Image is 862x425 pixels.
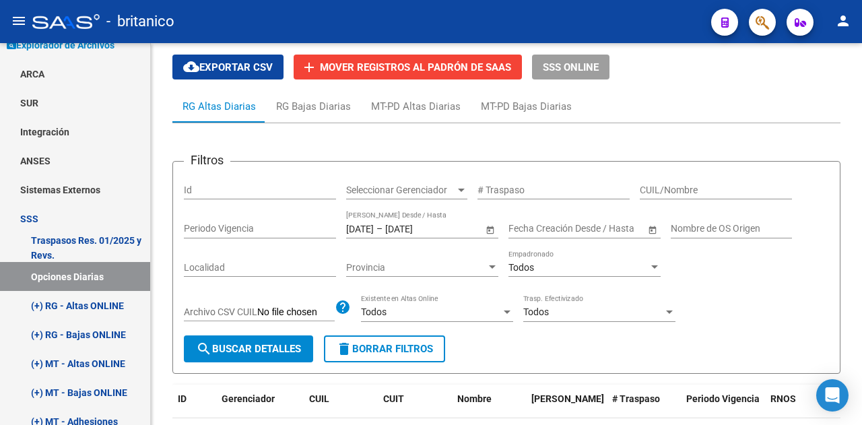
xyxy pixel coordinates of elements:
[7,38,114,53] span: Explorador de Archivos
[335,299,351,315] mat-icon: help
[361,306,387,317] span: Todos
[569,223,635,234] input: Fecha fin
[816,379,849,412] div: Open Intercom Messenger
[612,393,660,404] span: # Traspaso
[309,393,329,404] span: CUIL
[385,223,451,234] input: Fecha fin
[301,59,317,75] mat-icon: add
[346,223,374,234] input: Fecha inicio
[531,393,604,404] span: [PERSON_NAME]
[532,55,609,79] button: SSS ONLINE
[11,13,27,29] mat-icon: menu
[346,262,486,273] span: Provincia
[481,99,572,114] div: MT-PD Bajas Diarias
[324,335,445,362] button: Borrar Filtros
[196,341,212,357] mat-icon: search
[184,335,313,362] button: Buscar Detalles
[543,61,599,73] span: SSS ONLINE
[508,262,534,273] span: Todos
[294,55,522,79] button: Mover registros al PADRÓN de SAAS
[457,393,492,404] span: Nombre
[346,185,455,196] span: Seleccionar Gerenciador
[770,393,796,404] span: RNOS
[835,13,851,29] mat-icon: person
[686,393,760,404] span: Periodo Vigencia
[183,61,273,73] span: Exportar CSV
[184,151,230,170] h3: Filtros
[178,393,187,404] span: ID
[383,393,404,404] span: CUIT
[376,223,383,234] span: –
[336,343,433,355] span: Borrar Filtros
[320,61,511,73] span: Mover registros al PADRÓN de SAAS
[276,99,351,114] div: RG Bajas Diarias
[371,99,461,114] div: MT-PD Altas Diarias
[106,7,174,36] span: - britanico
[183,59,199,75] mat-icon: cloud_download
[222,393,275,404] span: Gerenciador
[184,306,257,317] span: Archivo CSV CUIL
[257,306,335,319] input: Archivo CSV CUIL
[196,343,301,355] span: Buscar Detalles
[172,55,284,79] button: Exportar CSV
[483,222,497,236] button: Open calendar
[183,99,256,114] div: RG Altas Diarias
[508,223,558,234] input: Fecha inicio
[523,306,549,317] span: Todos
[645,222,659,236] button: Open calendar
[336,341,352,357] mat-icon: delete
